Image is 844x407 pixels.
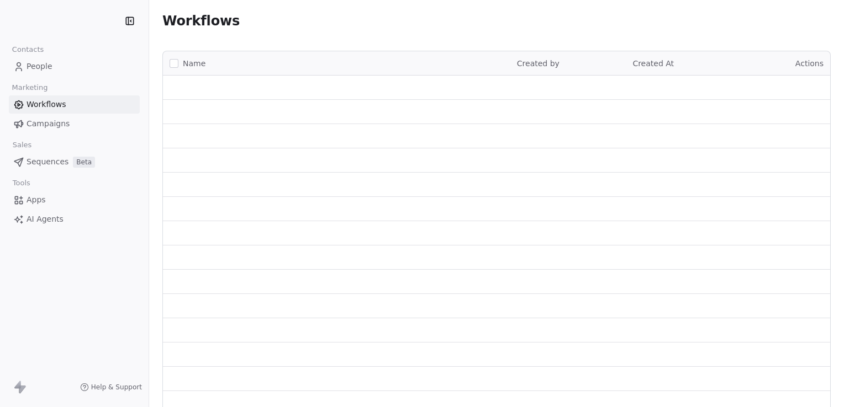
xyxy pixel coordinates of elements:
span: Help & Support [91,383,142,392]
a: SequencesBeta [9,153,140,171]
a: AI Agents [9,210,140,228]
a: Campaigns [9,115,140,133]
span: Created At [632,59,674,68]
span: Actions [795,59,824,68]
span: Apps [27,194,46,206]
span: Workflows [27,99,66,110]
span: Contacts [7,41,49,58]
span: Workflows [162,13,240,29]
span: People [27,61,52,72]
span: Beta [73,157,95,168]
span: Tools [8,175,35,191]
span: Marketing [7,79,52,96]
span: Sequences [27,156,68,168]
span: Campaigns [27,118,70,130]
span: Created by [517,59,560,68]
span: Sales [8,137,36,153]
a: Help & Support [80,383,142,392]
a: Workflows [9,95,140,114]
span: AI Agents [27,213,64,225]
a: Apps [9,191,140,209]
span: Name [183,58,205,69]
a: People [9,57,140,76]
